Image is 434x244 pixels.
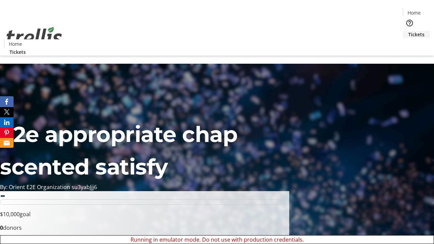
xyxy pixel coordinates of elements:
a: Tickets [403,31,430,38]
span: Tickets [408,31,425,38]
img: Orient E2E Organization su3yabJjj6's Logo [4,19,64,53]
span: Home [408,9,421,16]
a: Tickets [4,48,31,56]
a: Home [4,40,26,47]
span: Home [9,40,22,47]
a: Home [403,9,425,16]
button: Help [403,16,416,30]
button: Cart [403,38,416,52]
span: Tickets [9,48,26,56]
